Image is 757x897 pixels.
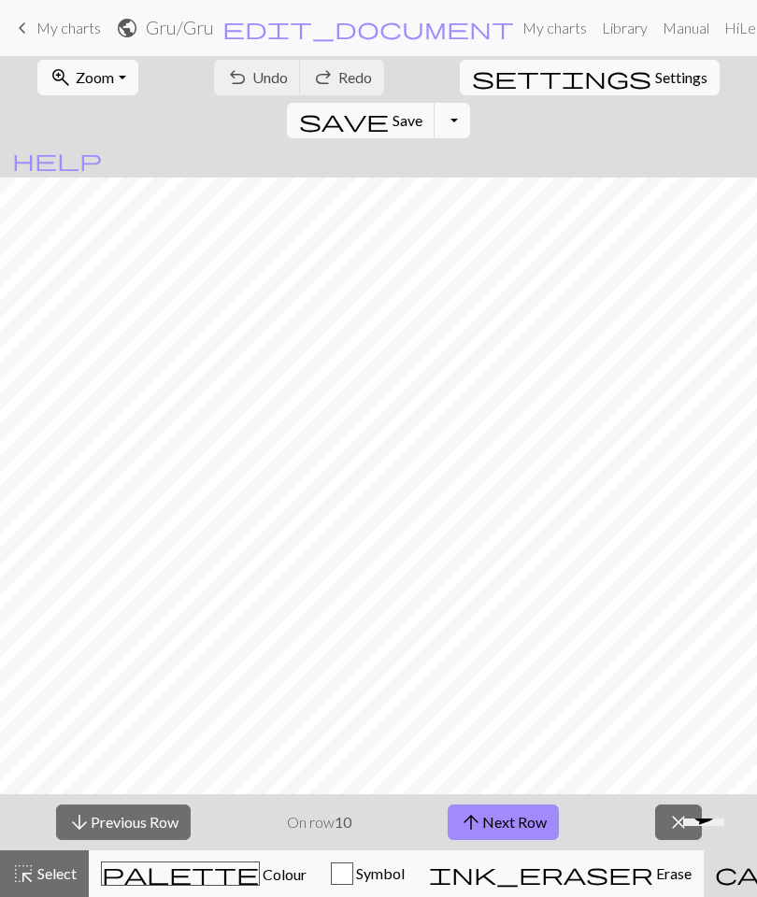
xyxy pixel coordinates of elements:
a: Library [594,9,655,47]
span: save [299,107,389,134]
span: arrow_upward [460,809,482,835]
button: Erase [417,850,704,897]
button: Save [287,103,436,138]
span: palette [102,861,259,887]
span: Save [393,111,422,129]
i: Settings [472,66,651,89]
iframe: chat widget [676,819,738,878]
span: Select [35,864,77,882]
button: Zoom [37,60,137,95]
span: close [667,809,690,835]
button: Previous Row [56,804,191,840]
span: Zoom [76,68,114,86]
span: Colour [260,865,307,883]
button: SettingsSettings [460,60,720,95]
span: Settings [655,66,707,89]
span: arrow_downward [68,809,91,835]
span: Symbol [353,864,405,882]
span: highlight_alt [12,861,35,887]
span: zoom_in [50,64,72,91]
span: keyboard_arrow_left [11,15,34,41]
span: public [116,15,138,41]
a: My charts [11,12,101,44]
button: Symbol [319,850,417,897]
button: Colour [89,850,319,897]
strong: 10 [335,813,351,831]
span: Erase [653,864,692,882]
span: help [12,147,102,173]
span: My charts [36,19,101,36]
span: settings [472,64,651,91]
h2: Gru / Gru [146,17,214,38]
span: ink_eraser [429,861,653,887]
a: Manual [655,9,717,47]
button: Next Row [448,804,559,840]
span: edit_document [222,15,514,41]
p: On row [287,811,351,833]
a: My charts [515,9,594,47]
